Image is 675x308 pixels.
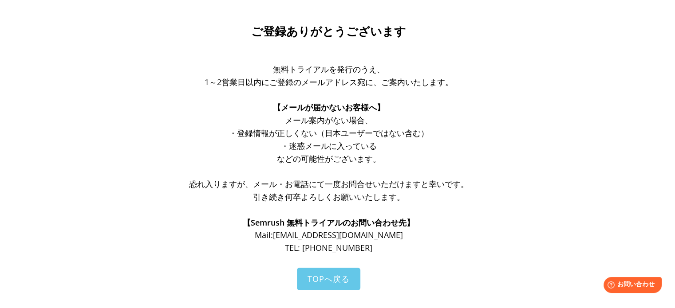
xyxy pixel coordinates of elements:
[229,128,429,138] span: ・登録情報が正しくない（日本ユーザーではない含む）
[255,230,403,240] span: Mail: [EMAIL_ADDRESS][DOMAIN_NAME]
[273,64,385,74] span: 無料トライアルを発行のうえ、
[285,115,373,125] span: メール案内がない場合、
[297,268,360,290] a: TOPへ戻る
[285,242,372,253] span: TEL: [PHONE_NUMBER]
[205,77,453,87] span: 1～2営業日以内にご登録のメールアドレス宛に、ご案内いたします。
[273,102,385,113] span: 【メールが届かないお客様へ】
[189,179,469,189] span: 恐れ入りますが、メール・お電話にて一度お問合せいただけますと幸いです。
[243,217,414,228] span: 【Semrush 無料トライアルのお問い合わせ先】
[277,153,381,164] span: などの可能性がございます。
[281,140,377,151] span: ・迷惑メールに入っている
[251,25,406,38] span: ご登録ありがとうございます
[596,273,665,298] iframe: Help widget launcher
[308,273,350,284] span: TOPへ戻る
[253,191,405,202] span: 引き続き何卒よろしくお願いいたします。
